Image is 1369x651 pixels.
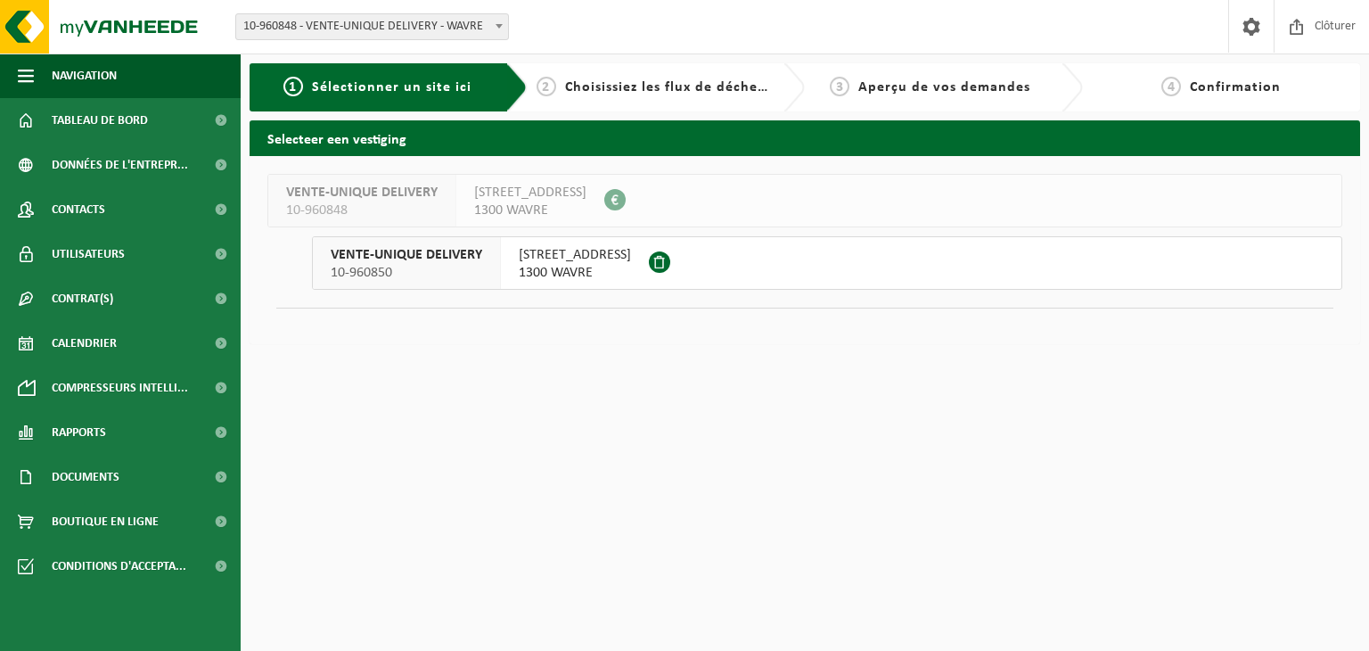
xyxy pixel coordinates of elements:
h2: Selecteer een vestiging [250,120,1360,155]
span: Sélectionner un site ici [312,80,471,95]
span: 4 [1161,77,1181,96]
span: 1 [283,77,303,96]
span: 1300 WAVRE [519,264,631,282]
span: Boutique en ligne [52,499,159,544]
span: 10-960848 - VENTE-UNIQUE DELIVERY - WAVRE [235,13,509,40]
span: Contacts [52,187,105,232]
span: VENTE-UNIQUE DELIVERY [286,184,438,202]
span: 1300 WAVRE [474,202,586,219]
span: Confirmation [1190,80,1281,95]
span: Conditions d'accepta... [52,544,186,589]
span: Documents [52,455,119,499]
span: Rapports [52,410,106,455]
span: 2 [537,77,556,96]
span: Contrat(s) [52,276,113,321]
span: Calendrier [52,321,117,366]
span: Tableau de bord [52,98,148,143]
span: Aperçu de vos demandes [858,80,1030,95]
span: Données de l'entrepr... [52,143,188,187]
span: 3 [830,77,849,96]
span: [STREET_ADDRESS] [519,246,631,264]
span: Utilisateurs [52,232,125,276]
span: 10-960848 [286,202,438,219]
span: [STREET_ADDRESS] [474,184,586,202]
span: Compresseurs intelli... [52,366,188,410]
span: 10-960848 - VENTE-UNIQUE DELIVERY - WAVRE [236,14,508,39]
span: 10-960850 [331,264,482,282]
button: VENTE-UNIQUE DELIVERY 10-960850 [STREET_ADDRESS]1300 WAVRE [312,236,1342,290]
span: VENTE-UNIQUE DELIVERY [331,246,482,264]
span: Choisissiez les flux de déchets et récipients [565,80,862,95]
span: Navigation [52,54,117,98]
